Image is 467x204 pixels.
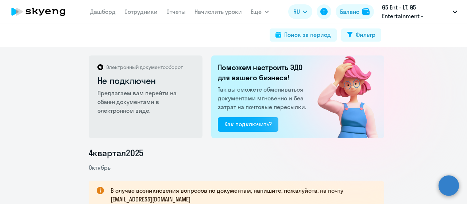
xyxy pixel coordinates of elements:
[89,147,384,159] li: 4 квартал 2025
[251,4,269,19] button: Ещё
[218,117,278,132] button: Как подключить?
[111,186,371,204] p: В случае возникновения вопросов по документам, напишите, пожалуйста, на почту [EMAIL_ADDRESS][DOM...
[166,8,186,15] a: Отчеты
[251,7,262,16] span: Ещё
[90,8,116,15] a: Дашборд
[97,75,195,86] h2: Не подключен
[218,62,308,83] h2: Поможем настроить ЭДО для вашего бизнеса!
[382,3,450,20] p: G5 Ent - LT, G5 Entertainment - [GEOGRAPHIC_DATA] / G5 Holdings LTD
[89,164,111,171] span: Октябрь
[218,85,308,111] p: Так вы сможете обмениваться документами мгновенно и без затрат на почтовые пересылки.
[224,120,272,128] div: Как подключить?
[288,4,312,19] button: RU
[106,64,183,70] p: Электронный документооборот
[341,28,381,42] button: Фильтр
[194,8,242,15] a: Начислить уроки
[362,8,370,15] img: balance
[293,7,300,16] span: RU
[302,55,384,138] img: not_connected
[336,4,374,19] button: Балансbalance
[378,3,461,20] button: G5 Ent - LT, G5 Entertainment - [GEOGRAPHIC_DATA] / G5 Holdings LTD
[124,8,158,15] a: Сотрудники
[97,89,195,115] p: Предлагаем вам перейти на обмен документами в электронном виде.
[356,30,375,39] div: Фильтр
[340,7,359,16] div: Баланс
[270,28,337,42] button: Поиск за период
[284,30,331,39] div: Поиск за период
